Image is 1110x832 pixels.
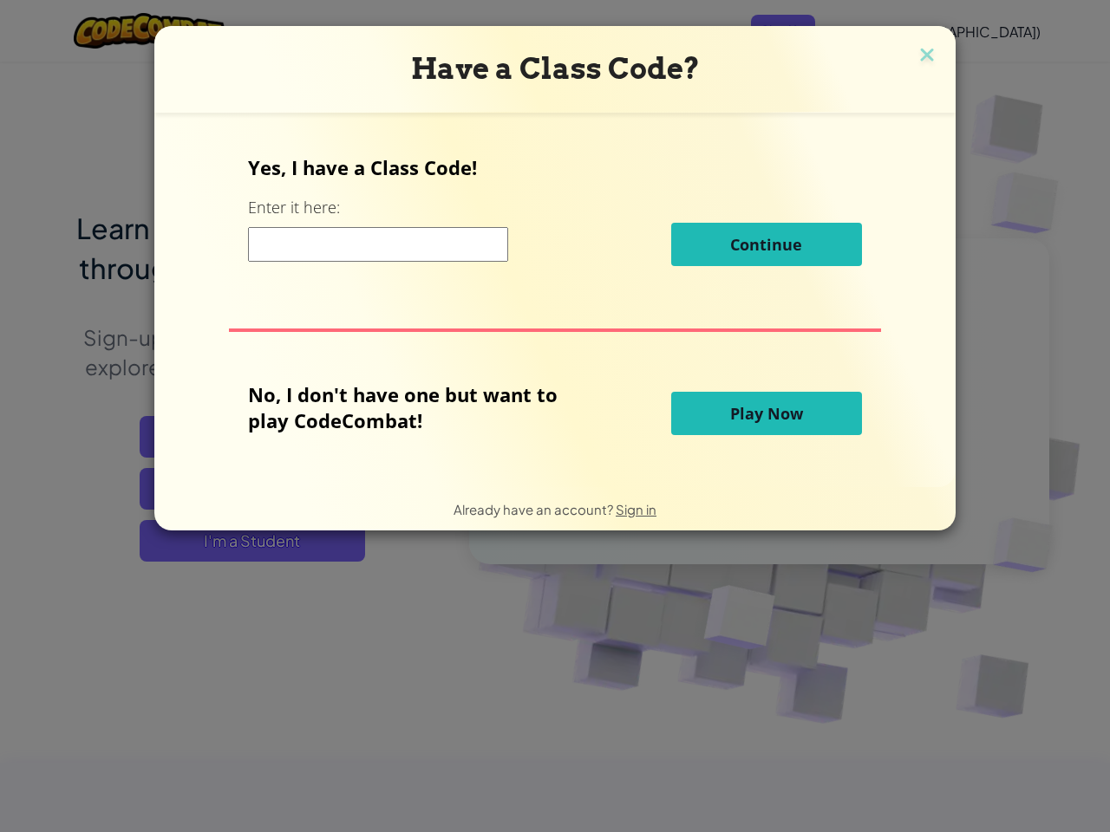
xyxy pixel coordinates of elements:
span: Have a Class Code? [411,51,700,86]
button: Continue [671,223,862,266]
label: Enter it here: [248,197,340,218]
button: Play Now [671,392,862,435]
a: Sign in [616,501,656,517]
p: Yes, I have a Class Code! [248,154,861,180]
img: close icon [916,43,938,69]
span: Play Now [730,403,803,424]
p: No, I don't have one but want to play CodeCombat! [248,381,584,433]
span: Continue [730,234,802,255]
span: Already have an account? [454,501,616,517]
